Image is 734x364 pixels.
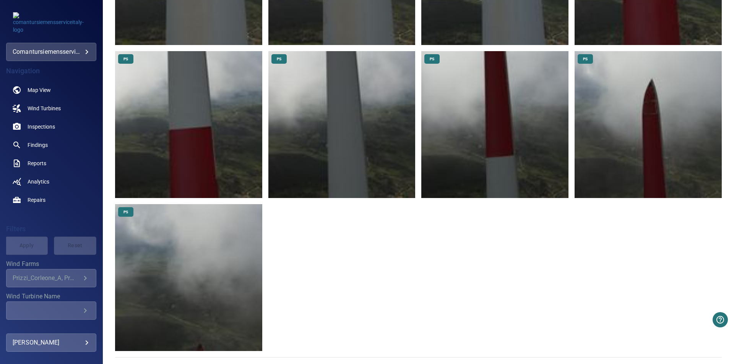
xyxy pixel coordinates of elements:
[13,46,90,58] div: comantursiemensserviceitaly
[6,301,96,320] div: Wind Turbine Name
[6,225,96,233] h4: Filters
[13,337,90,349] div: [PERSON_NAME]
[119,56,133,62] span: PS
[28,123,55,130] span: Inspections
[6,136,96,154] a: findings noActive
[28,141,48,149] span: Findings
[6,43,96,61] div: comantursiemensserviceitaly
[6,293,96,300] label: Wind Turbine Name
[578,56,592,62] span: PS
[28,105,61,112] span: Wind Turbines
[6,269,96,287] div: Wind Farms
[13,12,89,34] img: comantursiemensserviceitaly-logo
[28,178,49,185] span: Analytics
[6,99,96,118] a: windturbines noActive
[6,118,96,136] a: inspections noActive
[6,191,96,209] a: repairs noActive
[28,159,46,167] span: Reports
[6,261,96,267] label: Wind Farms
[6,154,96,172] a: reports noActive
[13,274,81,282] div: Prizzi_Corleone_A, Prizzi_Corleone_B
[6,81,96,99] a: map noActive
[28,86,51,94] span: Map View
[6,172,96,191] a: analytics noActive
[6,67,96,75] h4: Navigation
[28,196,45,204] span: Repairs
[425,56,439,62] span: PS
[119,209,133,215] span: PS
[272,56,286,62] span: PS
